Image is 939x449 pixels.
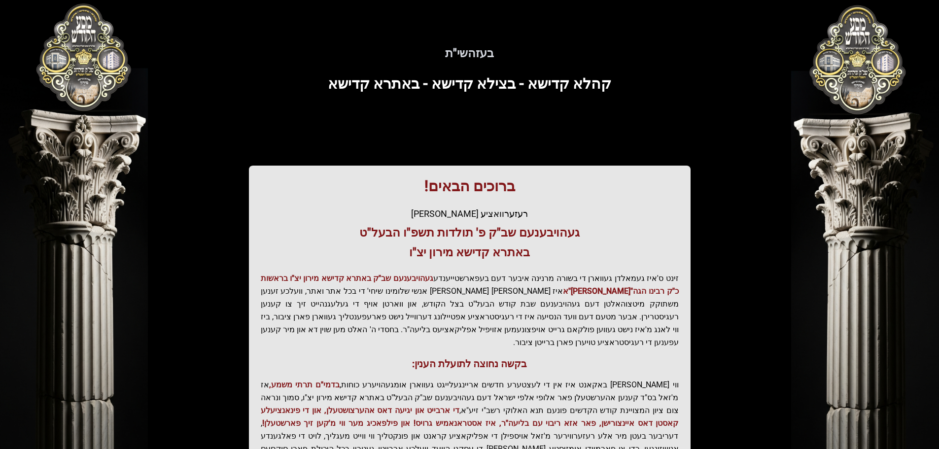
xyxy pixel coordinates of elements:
[261,225,679,241] h3: געהויבענעם שב"ק פ' תולדות תשפ"ו הבעל"ט
[269,380,340,389] span: בדמי"ם תרתי משמע,
[261,274,679,296] span: געהויבענעם שב"ק באתרא קדישא מירון יצ"ו בראשות כ"ק רבינו הגה"[PERSON_NAME]"א
[261,207,679,221] div: רעזערוואציע [PERSON_NAME]
[261,357,679,371] h3: בקשה נחוצה לתועלת הענין:
[261,177,679,195] h1: ברוכים הבאים!
[328,75,611,92] span: קהלא קדישא - בצילא קדישא - באתרא קדישא
[261,272,679,349] p: זינט ס'איז געמאלדן געווארן די בשורה מרנינה איבער דעם בעפארשטייענדע איז [PERSON_NAME] [PERSON_NAME...
[261,406,679,428] span: די ארבייט און יגיעה דאס אהערצושטעלן, און די פינאנציעלע קאסטן דאס איינצורישן, פאר אזא ריבוי עם בלי...
[261,244,679,260] h3: באתרא קדישא מירון יצ"ו
[170,45,769,61] h5: בעזהשי"ת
